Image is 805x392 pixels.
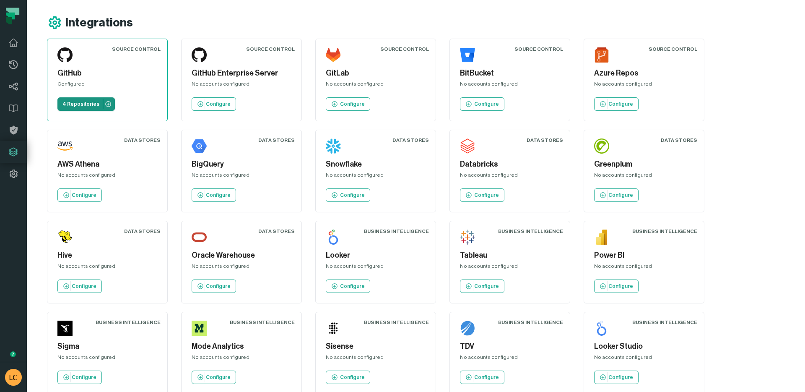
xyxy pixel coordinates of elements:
div: No accounts configured [460,81,560,91]
div: Business Intelligence [364,319,429,326]
div: Business Intelligence [230,319,295,326]
p: Configure [608,283,633,290]
h5: Looker Studio [594,341,694,352]
img: Power BI [594,230,609,245]
div: Source Control [380,46,429,52]
img: Looker Studio [594,321,609,336]
div: Data Stores [527,137,563,144]
p: Configure [206,374,231,381]
h5: Mode Analytics [192,341,291,352]
h1: Integrations [65,16,133,30]
p: Configure [206,192,231,199]
div: No accounts configured [57,172,157,182]
div: No accounts configured [326,172,426,182]
a: Configure [326,188,370,202]
img: TDV [460,321,475,336]
div: No accounts configured [594,81,694,91]
div: Business Intelligence [632,228,697,235]
a: Configure [326,371,370,384]
div: Data Stores [258,137,295,144]
img: Mode Analytics [192,321,207,336]
h5: Greenplum [594,159,694,170]
img: avatar of Luis Martinez Cruz [5,369,22,386]
div: Tooltip anchor [9,350,17,358]
div: Data Stores [661,137,697,144]
p: 4 Repositories [62,101,99,107]
img: BitBucket [460,47,475,63]
p: Configure [340,101,365,107]
div: No accounts configured [460,354,560,364]
div: Data Stores [124,228,161,235]
div: Configured [57,81,157,91]
img: Oracle Warehouse [192,230,207,245]
p: Configure [474,283,499,290]
h5: Sigma [57,341,157,352]
div: No accounts configured [460,172,560,182]
h5: Power BI [594,250,694,261]
div: Business Intelligence [364,228,429,235]
p: Configure [206,101,231,107]
p: Configure [72,374,96,381]
div: No accounts configured [594,263,694,273]
img: Looker [326,230,341,245]
h5: Hive [57,250,157,261]
img: AWS Athena [57,139,73,154]
p: Configure [474,192,499,199]
img: BigQuery [192,139,207,154]
h5: Oracle Warehouse [192,250,291,261]
a: Configure [594,97,639,111]
div: Data Stores [392,137,429,144]
h5: TDV [460,341,560,352]
div: No accounts configured [594,172,694,182]
img: Snowflake [326,139,341,154]
p: Configure [340,192,365,199]
div: No accounts configured [594,354,694,364]
div: Source Control [246,46,295,52]
a: Configure [192,97,236,111]
div: No accounts configured [326,354,426,364]
a: Configure [192,188,236,202]
h5: Snowflake [326,159,426,170]
img: GitHub Enterprise Server [192,47,207,63]
a: Configure [192,280,236,293]
div: No accounts configured [192,81,291,91]
p: Configure [340,283,365,290]
h5: AWS Athena [57,159,157,170]
img: Sisense [326,321,341,336]
h5: Databricks [460,159,560,170]
img: Greenplum [594,139,609,154]
div: Business Intelligence [96,319,161,326]
div: No accounts configured [192,263,291,273]
img: Azure Repos [594,47,609,63]
div: Business Intelligence [498,319,563,326]
div: No accounts configured [192,172,291,182]
img: GitLab [326,47,341,63]
div: No accounts configured [57,354,157,364]
a: Configure [460,280,504,293]
img: Tableau [460,230,475,245]
div: Source Control [514,46,563,52]
a: Configure [594,280,639,293]
p: Configure [72,192,96,199]
a: 4 Repositories [57,97,115,111]
a: Configure [460,371,504,384]
div: No accounts configured [326,81,426,91]
a: Configure [57,280,102,293]
div: No accounts configured [57,263,157,273]
a: Configure [326,280,370,293]
p: Configure [608,101,633,107]
h5: BigQuery [192,159,291,170]
div: No accounts configured [192,354,291,364]
div: Source Control [649,46,697,52]
p: Configure [608,374,633,381]
h5: Sisense [326,341,426,352]
div: Business Intelligence [632,319,697,326]
h5: Azure Repos [594,68,694,79]
div: No accounts configured [326,263,426,273]
p: Configure [608,192,633,199]
div: No accounts configured [460,263,560,273]
p: Configure [72,283,96,290]
div: Business Intelligence [498,228,563,235]
h5: Tableau [460,250,560,261]
a: Configure [57,371,102,384]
